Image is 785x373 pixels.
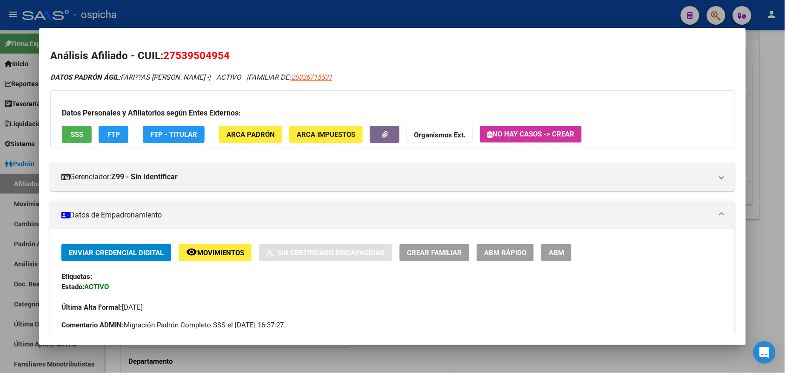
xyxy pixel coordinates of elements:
span: No hay casos -> Crear [487,130,574,138]
div: Open Intercom Messenger [753,341,776,364]
span: ABM [549,249,564,257]
button: FTP [99,126,128,143]
span: FTP - Titular [150,130,197,139]
strong: Comentario ADMIN: [61,321,124,329]
button: ABM [541,244,572,261]
button: Enviar Credencial Digital [61,244,171,261]
strong: ACTIVO [84,283,109,291]
strong: DATOS PADRÓN ÁGIL: [50,73,120,81]
button: No hay casos -> Crear [480,126,582,142]
button: Movimientos [179,244,252,261]
strong: Etiquetas: [61,272,92,281]
mat-expansion-panel-header: Datos de Empadronamiento [50,201,734,229]
span: Enviar Credencial Digital [69,249,164,257]
strong: Última Alta Formal: [61,303,122,312]
span: [DATE] [61,303,143,312]
span: FTP [107,130,120,139]
span: FARI??AS [PERSON_NAME] - [50,73,209,81]
button: ABM Rápido [477,244,534,261]
h3: Datos Personales y Afiliatorios según Entes Externos: [62,108,723,119]
span: FAMILIAR DE: [248,73,332,81]
span: 20326715531 [291,73,332,81]
button: ARCA Impuestos [289,126,363,143]
i: | ACTIVO | [50,73,332,81]
button: FTP - Titular [143,126,205,143]
strong: Z99 - Sin Identificar [111,171,178,183]
span: 27539504954 [163,49,230,61]
strong: Estado: [61,283,84,291]
span: Crear Familiar [407,249,462,257]
span: Movimientos [197,249,244,257]
strong: Organismos Ext. [414,131,466,139]
span: ARCA Impuestos [297,130,355,139]
button: SSS [62,126,92,143]
span: ARCA Padrón [226,130,275,139]
mat-panel-title: Gerenciador: [61,171,712,183]
button: Organismos Ext. [406,126,473,143]
mat-icon: remove_red_eye [186,246,197,258]
button: Sin Certificado Discapacidad [259,244,392,261]
span: Sin Certificado Discapacidad [277,249,385,257]
button: ARCA Padrón [219,126,282,143]
span: ABM Rápido [484,249,526,257]
button: Crear Familiar [399,244,469,261]
span: SSS [71,130,83,139]
span: Migración Padrón Completo SSS el [DATE] 16:37:27 [61,320,284,330]
h2: Análisis Afiliado - CUIL: [50,48,734,64]
mat-panel-title: Datos de Empadronamiento [61,210,712,221]
mat-expansion-panel-header: Gerenciador:Z99 - Sin Identificar [50,163,734,191]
